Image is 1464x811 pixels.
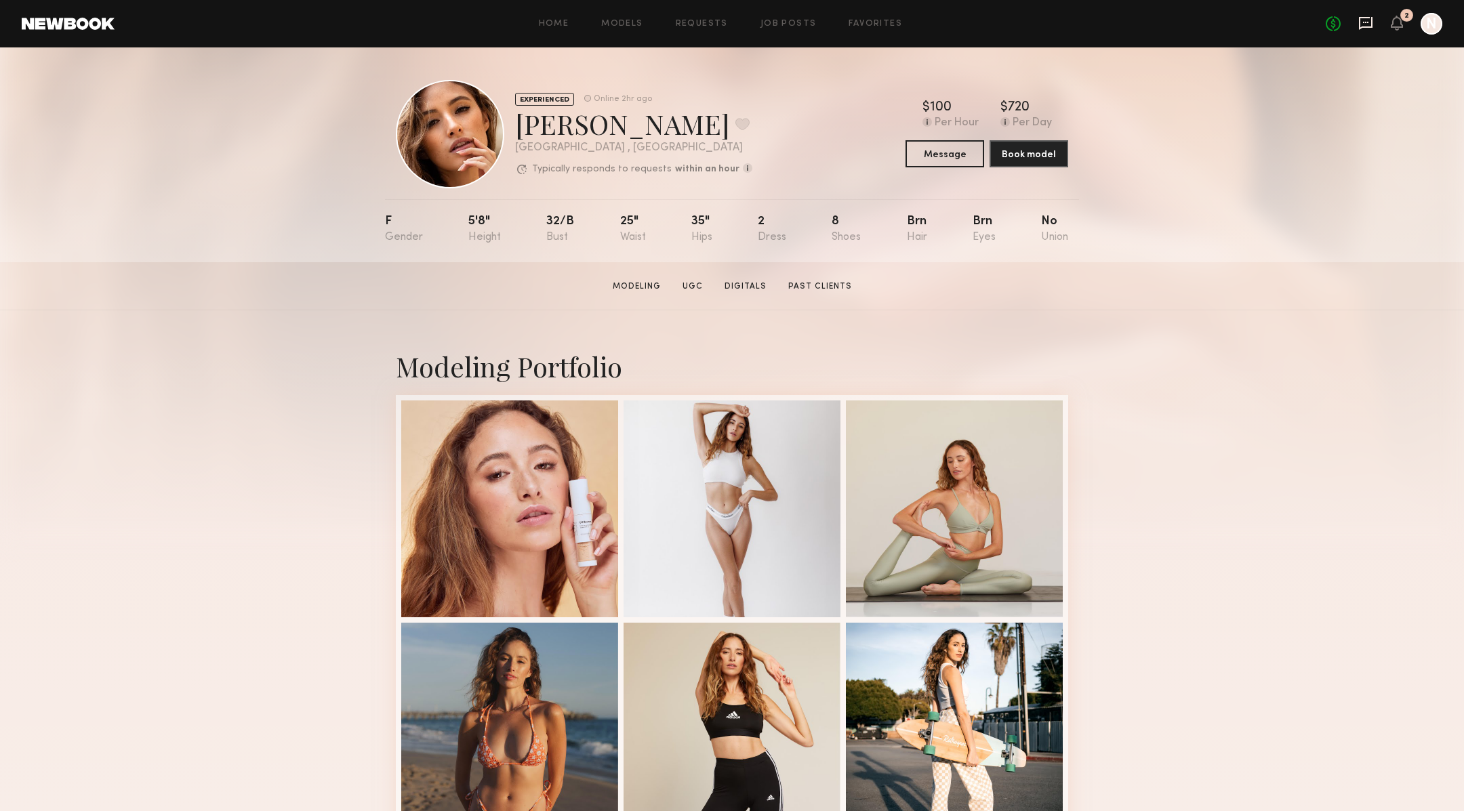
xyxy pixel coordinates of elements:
button: Message [906,140,984,167]
div: 2 [758,215,786,243]
div: Online 2hr ago [594,95,652,104]
div: $ [1000,101,1008,115]
div: Modeling Portfolio [396,348,1068,384]
div: 720 [1008,101,1030,115]
p: Typically responds to requests [532,165,672,174]
div: 35" [691,215,712,243]
a: Requests [676,20,728,28]
a: Models [601,20,643,28]
a: Past Clients [783,280,857,293]
div: 100 [930,101,952,115]
div: Per Day [1013,117,1052,129]
a: Digitals [719,280,772,293]
div: Per Hour [935,117,979,129]
div: $ [922,101,930,115]
div: No [1041,215,1068,243]
div: 32/b [546,215,574,243]
div: F [385,215,423,243]
div: 25" [620,215,646,243]
b: within an hour [675,165,739,174]
a: Job Posts [760,20,817,28]
a: UGC [677,280,708,293]
a: Home [539,20,569,28]
div: 2 [1404,12,1409,20]
button: Book model [990,140,1068,167]
a: Modeling [607,280,666,293]
a: N [1421,13,1442,35]
div: [PERSON_NAME] [515,106,752,142]
div: EXPERIENCED [515,93,574,106]
div: Brn [907,215,927,243]
div: 8 [832,215,861,243]
div: Brn [973,215,996,243]
div: 5'8" [468,215,501,243]
a: Favorites [849,20,902,28]
div: [GEOGRAPHIC_DATA] , [GEOGRAPHIC_DATA] [515,142,752,154]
